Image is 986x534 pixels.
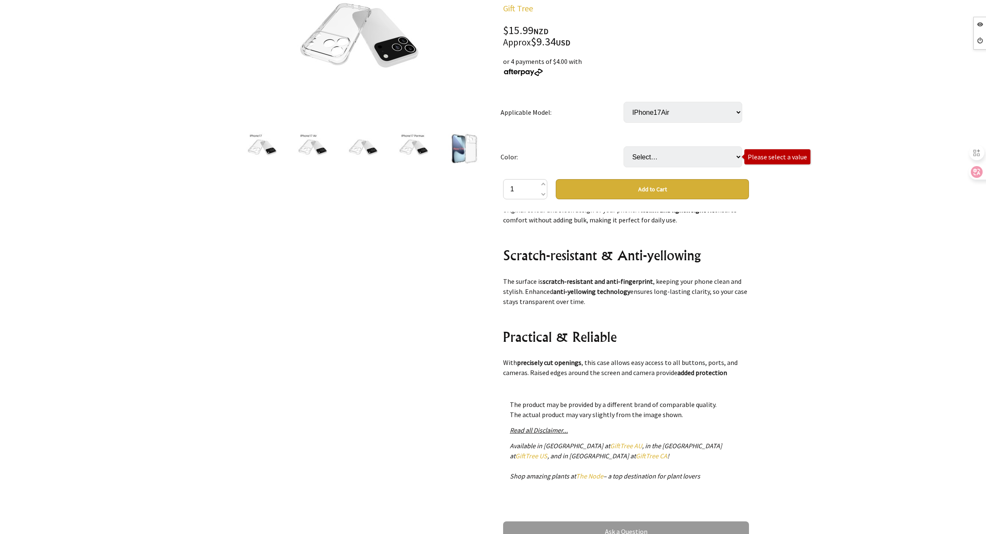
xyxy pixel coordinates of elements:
[503,327,749,347] h2: Practical & Reliable
[398,132,430,164] img: Transparent TPU Four-corner Drop-resistant Phone Case
[510,426,568,434] a: Read all Disclaimer...
[517,358,581,367] strong: precisely cut openings
[448,132,480,164] img: Transparent TPU Four-corner Drop-resistant Phone Case
[503,357,749,388] p: With , this case allows easy access to all buttons, ports, and cameras. Raised edges around the s...
[503,3,533,13] a: Gift Tree
[501,135,624,179] td: Color:
[246,132,278,164] img: Transparent TPU Four-corner Drop-resistant Phone Case
[503,25,749,48] div: $15.99 $9.34
[533,26,549,36] span: NZD
[553,287,630,296] strong: anti-yellowing technology
[501,90,624,135] td: Applicable Model:
[503,56,749,77] div: or 4 payments of $4.00 with
[610,441,642,450] a: GiftTree AU
[503,37,531,48] small: Approx
[503,245,749,265] h2: Scratch-resistant & Anti-yellowing
[543,277,653,286] strong: scratch-resistant and anti-fingerprint
[576,472,603,480] a: The Node
[503,276,749,307] p: The surface is , keeping your phone clean and stylish. Enhanced ensures long-lasting clarity, so ...
[510,441,722,480] em: Available in [GEOGRAPHIC_DATA] at , in the [GEOGRAPHIC_DATA] at , and in [GEOGRAPHIC_DATA] at ! S...
[556,179,749,199] button: Add to Cart
[748,153,807,161] div: Please select a value
[503,69,544,76] img: Afterpay
[297,132,329,164] img: Transparent TPU Four-corner Drop-resistant Phone Case
[347,132,379,164] img: Transparent TPU Four-corner Drop-resistant Phone Case
[515,452,547,460] a: GiftTree US
[636,452,667,460] a: GiftTree CA
[556,38,570,48] span: USD
[510,399,742,420] p: The product may be provided by a different brand of comparable quality. The actual product may va...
